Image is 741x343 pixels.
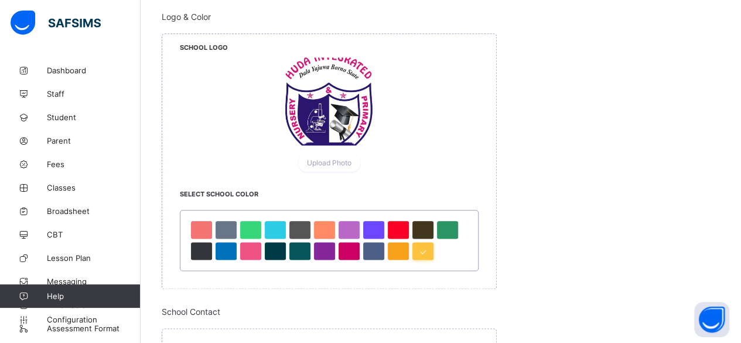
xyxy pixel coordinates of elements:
span: Logo & Color [162,12,497,22]
span: Upload Photo [307,158,351,167]
span: Broadsheet [47,206,141,216]
span: Student [47,113,141,122]
span: Select School Color [180,190,258,198]
span: Messaging [47,277,141,286]
button: Open asap [694,302,729,337]
span: Staff [47,89,141,99]
span: Lesson Plan [47,253,141,263]
span: Parent [47,136,141,145]
span: Fees [47,159,141,169]
span: School Contact [162,307,497,317]
img: safsims [11,11,101,35]
span: Help [47,291,140,301]
span: Configuration [47,315,140,324]
span: School Logo [180,43,228,52]
span: Dashboard [47,66,141,75]
span: Classes [47,183,141,192]
div: Logo & Color [162,12,497,289]
span: CBT [47,230,141,239]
